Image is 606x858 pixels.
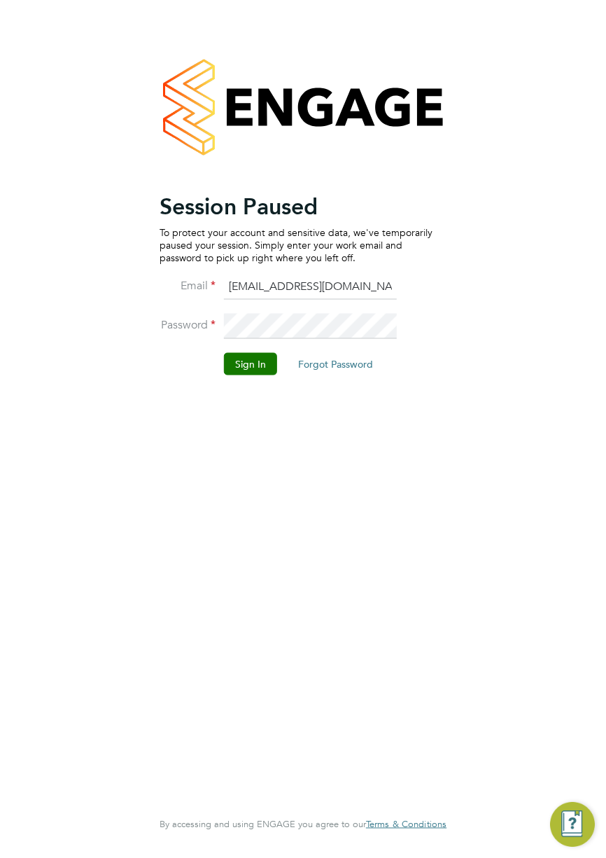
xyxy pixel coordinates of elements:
label: Email [160,278,216,293]
p: To protect your account and sensitive data, we've temporarily paused your session. Simply enter y... [160,226,432,264]
button: Engage Resource Center [550,802,595,847]
button: Sign In [224,352,277,375]
button: Forgot Password [287,352,384,375]
label: Password [160,317,216,332]
input: Enter your work email... [224,275,397,300]
a: Terms & Conditions [366,819,446,830]
span: By accessing and using ENGAGE you agree to our [160,818,446,830]
span: Terms & Conditions [366,818,446,830]
h2: Session Paused [160,192,432,220]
